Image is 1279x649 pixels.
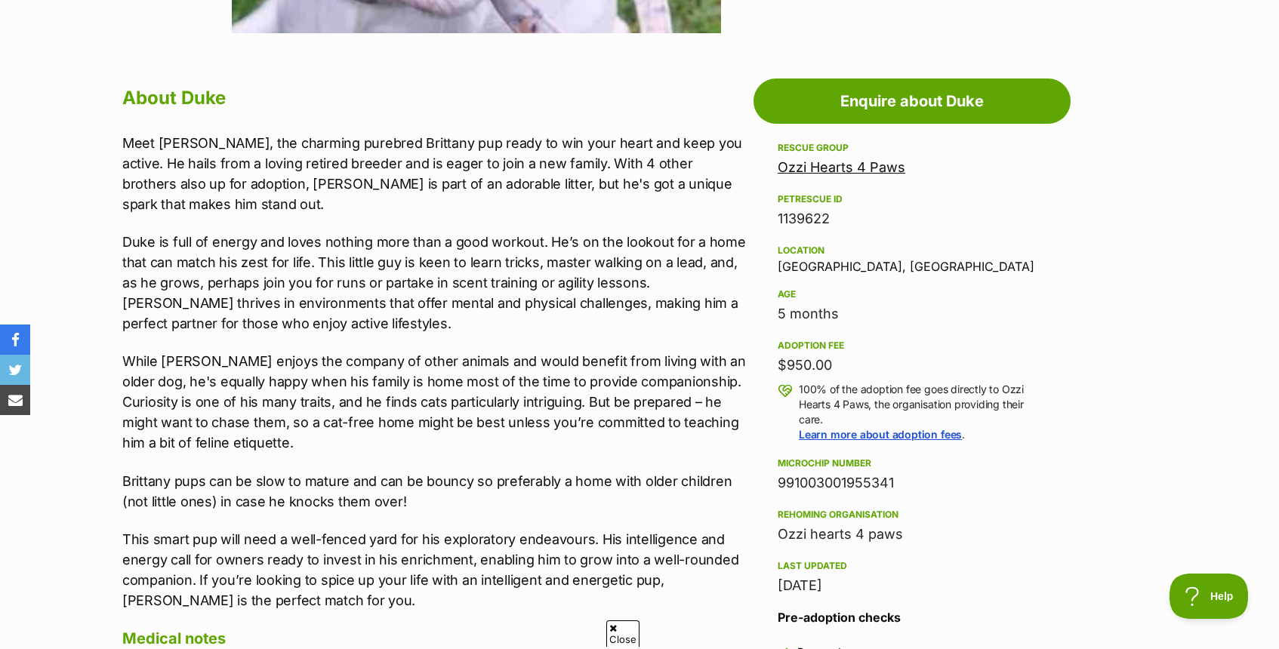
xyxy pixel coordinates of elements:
[778,560,1046,572] div: Last updated
[1170,574,1249,619] iframe: Help Scout Beacon - Open
[799,382,1046,442] p: 100% of the adoption fee goes directly to Ozzi Hearts 4 Paws, the organisation providing their ca...
[122,232,746,334] p: Duke is full of energy and loves nothing more than a good workout. He’s on the lookout for a home...
[778,288,1046,300] div: Age
[778,509,1046,521] div: Rehoming organisation
[778,241,1046,273] div: [GEOGRAPHIC_DATA], [GEOGRAPHIC_DATA]
[754,78,1071,124] a: Enquire about Duke
[122,133,746,214] p: Meet [PERSON_NAME], the charming purebred Brittany pup ready to win your heart and keep you activ...
[778,472,1046,494] div: 991003001955341
[122,529,746,611] p: This smart pup will need a well-fenced yard for his exploratory endeavours. His intelligence and ...
[122,471,746,512] p: Brittany pups can be slow to mature and can be bouncy so preferably a home with older children (n...
[778,142,1046,154] div: Rescue group
[778,524,1046,545] div: Ozzi hearts 4 paws
[778,340,1046,352] div: Adoption fee
[778,457,1046,469] div: Microchip number
[778,575,1046,596] div: [DATE]
[122,82,746,115] h2: About Duke
[122,351,746,453] p: While [PERSON_NAME] enjoys the company of other animals and would benefit from living with an old...
[778,608,1046,626] h3: Pre-adoption checks
[778,208,1046,229] div: 1139622
[799,428,962,441] a: Learn more about adoption fees
[778,193,1046,205] div: PetRescue ID
[778,245,1046,257] div: Location
[778,303,1046,324] div: 5 months
[778,355,1046,376] div: $950.00
[606,620,639,647] span: Close
[122,629,746,648] h4: Medical notes
[778,159,905,175] a: Ozzi Hearts 4 Paws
